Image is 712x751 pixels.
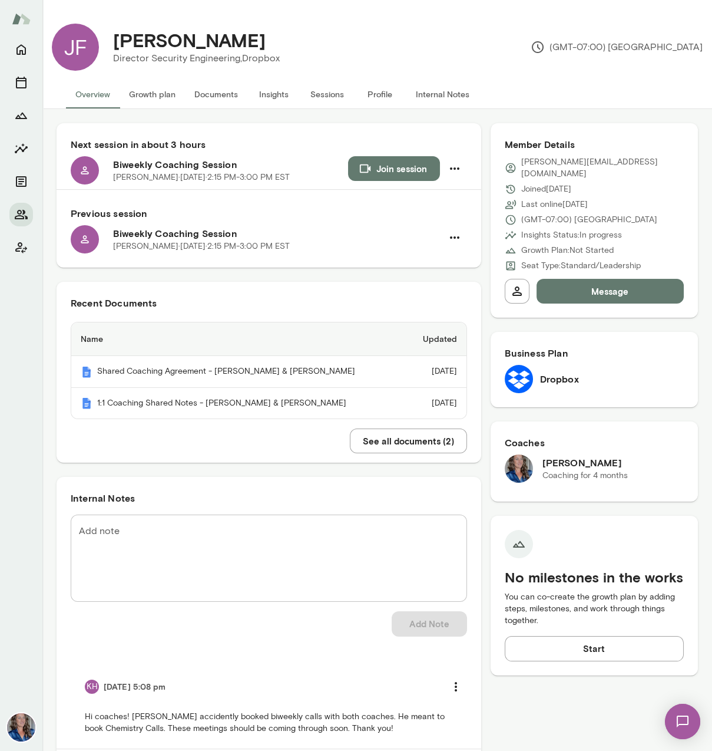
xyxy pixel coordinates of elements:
[540,372,579,386] h6: Dropbox
[113,226,442,241] h6: Biweekly Coaching Session
[113,157,348,172] h6: Biweekly Coaching Session
[9,203,33,226] button: Members
[71,388,406,419] th: 1:1 Coaching Shared Notes - [PERSON_NAME] & [PERSON_NAME]
[521,156,684,180] p: [PERSON_NAME][EMAIL_ADDRESS][DOMAIN_NAME]
[71,206,467,220] h6: Previous session
[120,80,185,108] button: Growth plan
[7,713,35,742] img: Nicole Menkhoff
[348,156,440,181] button: Join session
[185,80,247,108] button: Documents
[71,356,406,388] th: Shared Coaching Agreement - [PERSON_NAME] & [PERSON_NAME]
[113,172,290,183] p: [PERSON_NAME] · [DATE] · 2:15 PM-3:00 PM EST
[12,8,31,30] img: Mento
[9,71,33,94] button: Sessions
[521,245,614,256] p: Growth Plan: Not Started
[85,680,99,694] div: KH
[113,241,290,252] p: [PERSON_NAME] · [DATE] · 2:15 PM-3:00 PM EST
[505,436,684,450] h6: Coaches
[9,38,33,61] button: Home
[52,24,99,71] div: JF
[113,51,280,65] p: Director Security Engineering, Dropbox
[300,80,353,108] button: Sessions
[521,229,622,241] p: Insights Status: In progress
[521,199,588,210] p: Last online [DATE]
[353,80,406,108] button: Profile
[505,346,684,360] h6: Business Plan
[505,454,533,483] img: Nicole Menkhoff
[71,491,467,505] h6: Internal Notes
[66,80,120,108] button: Overview
[521,214,657,226] p: (GMT-07:00) [GEOGRAPHIC_DATA]
[9,236,33,259] button: Client app
[443,674,468,699] button: more
[85,711,453,734] p: Hi coaches! [PERSON_NAME] accidently booked biweekly calls with both coaches. He meant to book Ch...
[505,568,684,587] h5: No milestones in the works
[505,636,684,661] button: Start
[9,170,33,193] button: Documents
[113,29,266,51] h4: [PERSON_NAME]
[71,137,467,151] h6: Next session in about 3 hours
[71,322,406,356] th: Name
[350,429,467,453] button: See all documents (2)
[505,591,684,627] p: You can co-create the growth plan by adding steps, milestones, and work through things together.
[531,40,703,54] p: (GMT-07:00) [GEOGRAPHIC_DATA]
[542,456,628,470] h6: [PERSON_NAME]
[406,388,466,419] td: [DATE]
[81,366,92,378] img: Mento
[9,137,33,160] button: Insights
[247,80,300,108] button: Insights
[71,296,467,310] h6: Recent Documents
[537,279,684,304] button: Message
[406,322,466,356] th: Updated
[104,681,165,693] h6: [DATE] 5:08 pm
[81,397,92,409] img: Mento
[521,183,571,195] p: Joined [DATE]
[521,260,641,272] p: Seat Type: Standard/Leadership
[505,137,684,151] h6: Member Details
[406,356,466,388] td: [DATE]
[406,80,479,108] button: Internal Notes
[542,470,628,482] p: Coaching for 4 months
[9,104,33,127] button: Growth Plan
